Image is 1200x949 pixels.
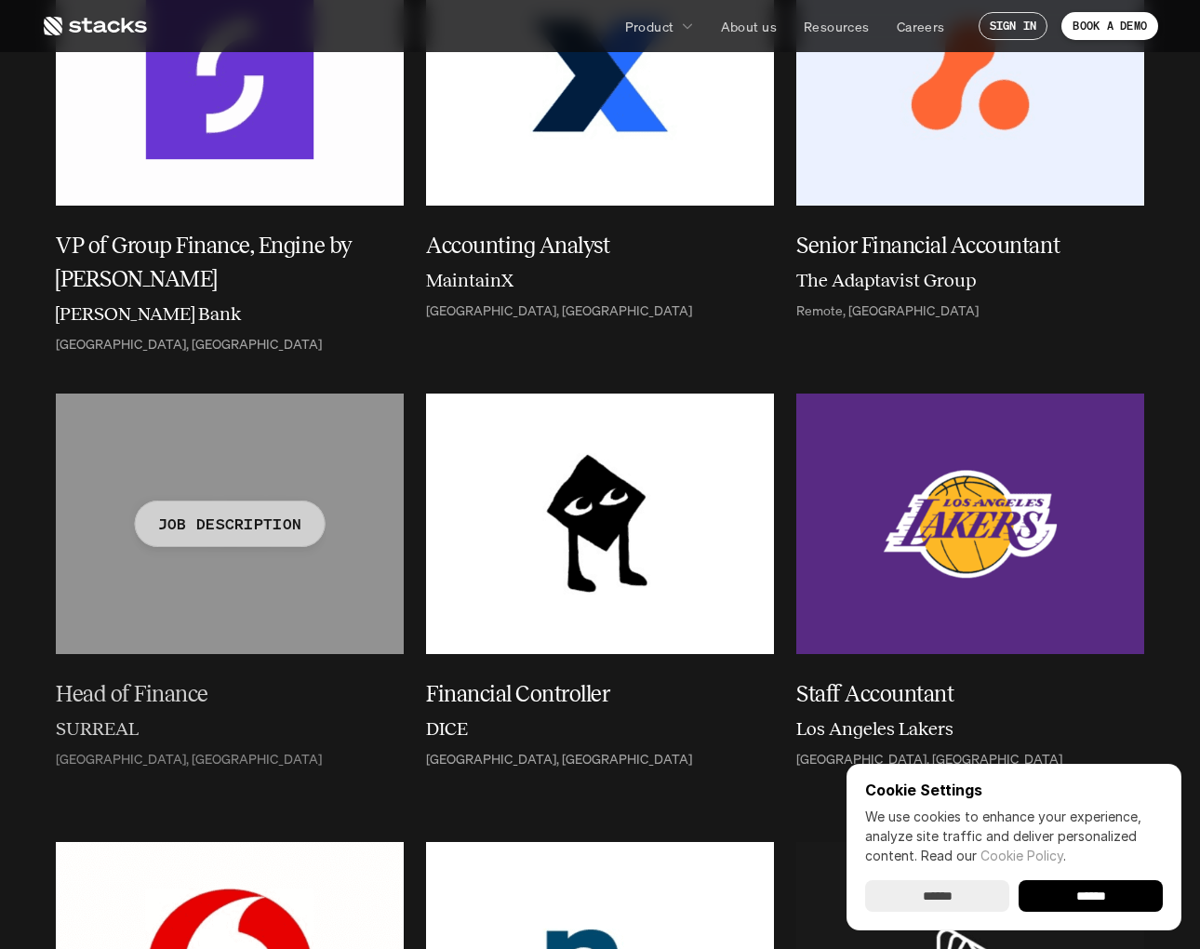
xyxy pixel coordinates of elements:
[897,17,945,36] p: Careers
[426,229,774,262] a: Accounting Analyst
[865,782,1163,797] p: Cookie Settings
[279,84,359,99] a: Privacy Policy
[796,303,1144,319] a: Remote, [GEOGRAPHIC_DATA]
[426,715,468,742] h6: DICE
[980,848,1063,863] a: Cookie Policy
[56,229,404,296] a: VP of Group Finance, Engine by [PERSON_NAME]
[793,9,881,43] a: Resources
[886,9,956,43] a: Careers
[426,677,774,711] a: Financial Controller
[796,677,1144,711] a: Staff Accountant
[56,394,404,654] a: JOB DESCRIPTION
[1073,20,1147,33] p: BOOK A DEMO
[625,17,674,36] p: Product
[804,17,870,36] p: Resources
[426,752,692,768] p: [GEOGRAPHIC_DATA], [GEOGRAPHIC_DATA]
[56,677,381,711] h5: Head of Finance
[426,303,692,319] p: [GEOGRAPHIC_DATA], [GEOGRAPHIC_DATA]
[426,266,513,294] h6: MaintainX
[56,715,139,742] h6: SURREAL
[56,715,404,748] a: SURREAL
[921,848,1066,863] span: Read our .
[158,511,302,538] p: JOB DESCRIPTION
[426,266,774,300] a: MaintainX
[1061,12,1158,40] a: BOOK A DEMO
[426,303,774,319] a: [GEOGRAPHIC_DATA], [GEOGRAPHIC_DATA]
[796,229,1122,262] h5: Senior Financial Accountant
[990,20,1037,33] p: SIGN IN
[56,752,322,768] p: [GEOGRAPHIC_DATA], [GEOGRAPHIC_DATA]
[865,807,1163,865] p: We use cookies to enhance your experience, analyze site traffic and deliver personalized content.
[56,752,404,768] a: [GEOGRAPHIC_DATA], [GEOGRAPHIC_DATA]
[56,337,322,353] p: [GEOGRAPHIC_DATA], [GEOGRAPHIC_DATA]
[796,715,953,742] h6: Los Angeles Lakers
[426,229,752,262] h5: Accounting Analyst
[796,715,1144,748] a: Los Angeles Lakers
[796,266,976,294] h6: The Adaptavist Group
[710,9,788,43] a: About us
[796,303,979,319] p: Remote, [GEOGRAPHIC_DATA]
[796,752,1144,768] a: [GEOGRAPHIC_DATA], [GEOGRAPHIC_DATA]
[796,677,1122,711] h5: Staff Accountant
[426,752,774,768] a: [GEOGRAPHIC_DATA], [GEOGRAPHIC_DATA]
[56,229,381,296] h5: VP of Group Finance, Engine by [PERSON_NAME]
[721,17,777,36] p: About us
[426,677,752,711] h5: Financial Controller
[796,266,1144,300] a: The Adaptavist Group
[56,337,404,353] a: [GEOGRAPHIC_DATA], [GEOGRAPHIC_DATA]
[426,715,774,748] a: DICE
[796,229,1144,262] a: Senior Financial Accountant
[796,752,1062,768] p: [GEOGRAPHIC_DATA], [GEOGRAPHIC_DATA]
[56,300,404,333] a: [PERSON_NAME] Bank
[56,677,404,711] a: Head of Finance
[979,12,1048,40] a: SIGN IN
[56,300,242,327] h6: [PERSON_NAME] Bank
